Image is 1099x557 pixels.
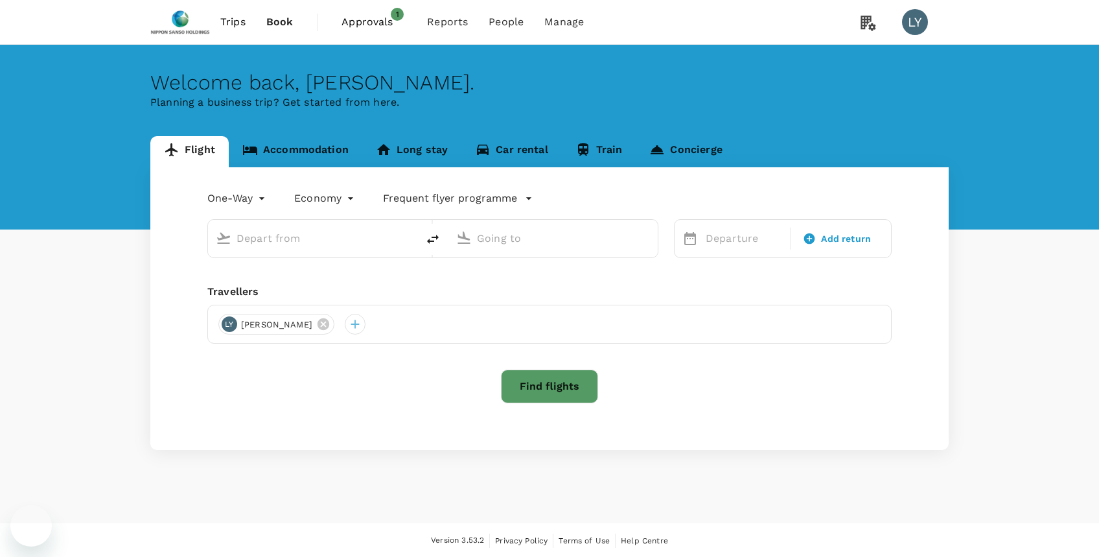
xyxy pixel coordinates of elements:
[233,318,320,331] span: [PERSON_NAME]
[150,8,210,36] img: Nippon Sanso Holdings Singapore Pte Ltd
[207,188,268,209] div: One-Way
[821,232,871,246] span: Add return
[544,14,584,30] span: Manage
[362,136,461,167] a: Long stay
[621,536,668,545] span: Help Centre
[237,228,390,248] input: Depart from
[222,316,237,332] div: LY
[391,8,404,21] span: 1
[649,237,651,239] button: Open
[229,136,362,167] a: Accommodation
[562,136,636,167] a: Train
[489,14,524,30] span: People
[218,314,334,335] div: LY[PERSON_NAME]
[427,14,468,30] span: Reports
[559,534,610,548] a: Terms of Use
[150,136,229,167] a: Flight
[341,14,406,30] span: Approvals
[417,224,448,255] button: delete
[10,505,52,547] iframe: Button to launch messaging window
[220,14,246,30] span: Trips
[294,188,357,209] div: Economy
[383,191,517,206] p: Frequent flyer programme
[495,536,548,545] span: Privacy Policy
[266,14,294,30] span: Book
[477,228,630,248] input: Going to
[706,231,782,246] p: Departure
[501,370,598,403] button: Find flights
[408,237,411,239] button: Open
[621,534,668,548] a: Help Centre
[461,136,562,167] a: Car rental
[207,284,892,300] div: Travellers
[495,534,548,548] a: Privacy Policy
[150,71,949,95] div: Welcome back , [PERSON_NAME] .
[383,191,533,206] button: Frequent flyer programme
[559,536,610,545] span: Terms of Use
[431,534,484,547] span: Version 3.53.2
[902,9,928,35] div: LY
[150,95,949,110] p: Planning a business trip? Get started from here.
[636,136,735,167] a: Concierge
